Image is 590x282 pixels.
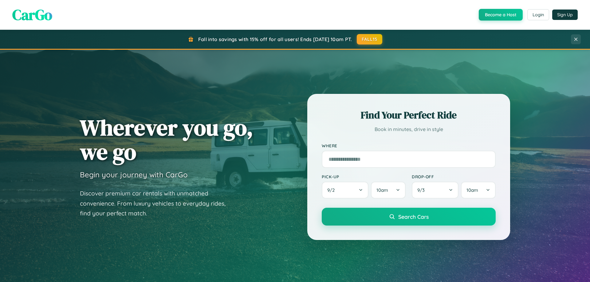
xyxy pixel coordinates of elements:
[322,143,496,148] label: Where
[527,9,549,20] button: Login
[80,170,188,179] h3: Begin your journey with CarGo
[357,34,383,44] button: FALL15
[552,10,578,20] button: Sign Up
[371,182,406,199] button: 10am
[412,174,496,179] label: Drop-off
[322,125,496,134] p: Book in minutes, drive in style
[398,213,429,220] span: Search Cars
[12,5,52,25] span: CarGo
[479,9,523,21] button: Become a Host
[327,187,338,193] span: 9 / 2
[412,182,458,199] button: 9/3
[322,174,406,179] label: Pick-up
[80,115,253,164] h1: Wherever you go, we go
[322,108,496,122] h2: Find Your Perfect Ride
[322,208,496,226] button: Search Cars
[376,187,388,193] span: 10am
[466,187,478,193] span: 10am
[80,188,234,218] p: Discover premium car rentals with unmatched convenience. From luxury vehicles to everyday rides, ...
[198,36,352,42] span: Fall into savings with 15% off for all users! Ends [DATE] 10am PT.
[461,182,496,199] button: 10am
[417,187,428,193] span: 9 / 3
[322,182,368,199] button: 9/2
